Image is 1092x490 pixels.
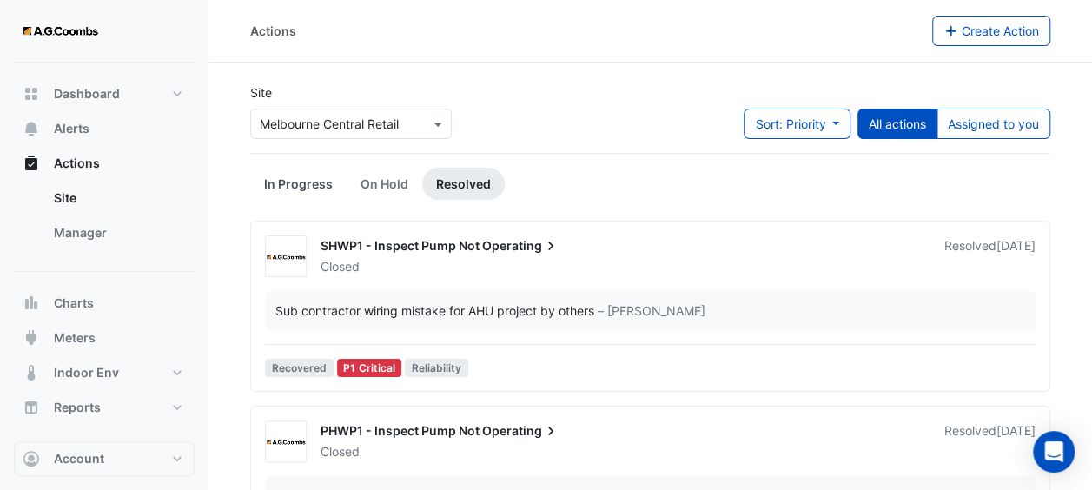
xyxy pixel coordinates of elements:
span: Dashboard [54,85,120,103]
span: – [PERSON_NAME] [598,301,705,320]
app-icon: Meters [23,329,40,347]
div: Resolved [944,422,1036,460]
span: Alerts [54,120,89,137]
div: Actions [14,181,195,257]
span: SHWP1 - Inspect Pump Not [321,238,480,253]
button: Alerts [14,111,195,146]
div: Resolved [944,237,1036,275]
span: Indoor Env [54,364,119,381]
span: Reliability [405,359,468,377]
a: Resolved [422,168,505,200]
button: Sort: Priority [744,109,850,139]
span: PHWP1 - Inspect Pump Not [321,423,480,438]
div: Open Intercom Messenger [1033,431,1075,473]
a: Manager [40,215,195,250]
a: In Progress [250,168,347,200]
img: Company Logo [21,14,99,49]
span: Create Action [962,23,1039,38]
span: Account [54,450,104,467]
app-icon: Indoor Env [23,364,40,381]
button: All actions [857,109,937,139]
span: Reports [54,399,101,416]
app-icon: Charts [23,295,40,312]
span: Wed 16-Jul-2025 12:00 AEST [996,423,1036,438]
button: Indoor Env [14,355,195,390]
a: Site [40,181,195,215]
img: AG Coombs [266,248,306,266]
span: Sort: Priority [755,116,825,131]
app-icon: Reports [23,399,40,416]
span: Operating [482,422,559,440]
button: Account [14,441,195,476]
button: Reports [14,390,195,425]
img: AG Coombs [266,434,306,451]
app-icon: Dashboard [23,85,40,103]
span: Closed [321,444,360,459]
app-icon: Actions [23,155,40,172]
button: Create Action [932,16,1051,46]
button: Assigned to you [936,109,1050,139]
div: P1 Critical [337,359,402,377]
span: Charts [54,295,94,312]
span: Operating [482,237,559,255]
span: Recovered [265,359,334,377]
div: Sub contractor wiring mistake for AHU project by others [275,301,594,320]
a: On Hold [347,168,422,200]
span: Closed [321,259,360,274]
span: Meters [54,329,96,347]
div: Actions [250,22,296,40]
app-icon: Alerts [23,120,40,137]
button: Meters [14,321,195,355]
span: Actions [54,155,100,172]
label: Site [250,83,272,102]
button: Dashboard [14,76,195,111]
span: Wed 16-Jul-2025 12:00 AEST [996,238,1036,253]
button: Actions [14,146,195,181]
button: Charts [14,286,195,321]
